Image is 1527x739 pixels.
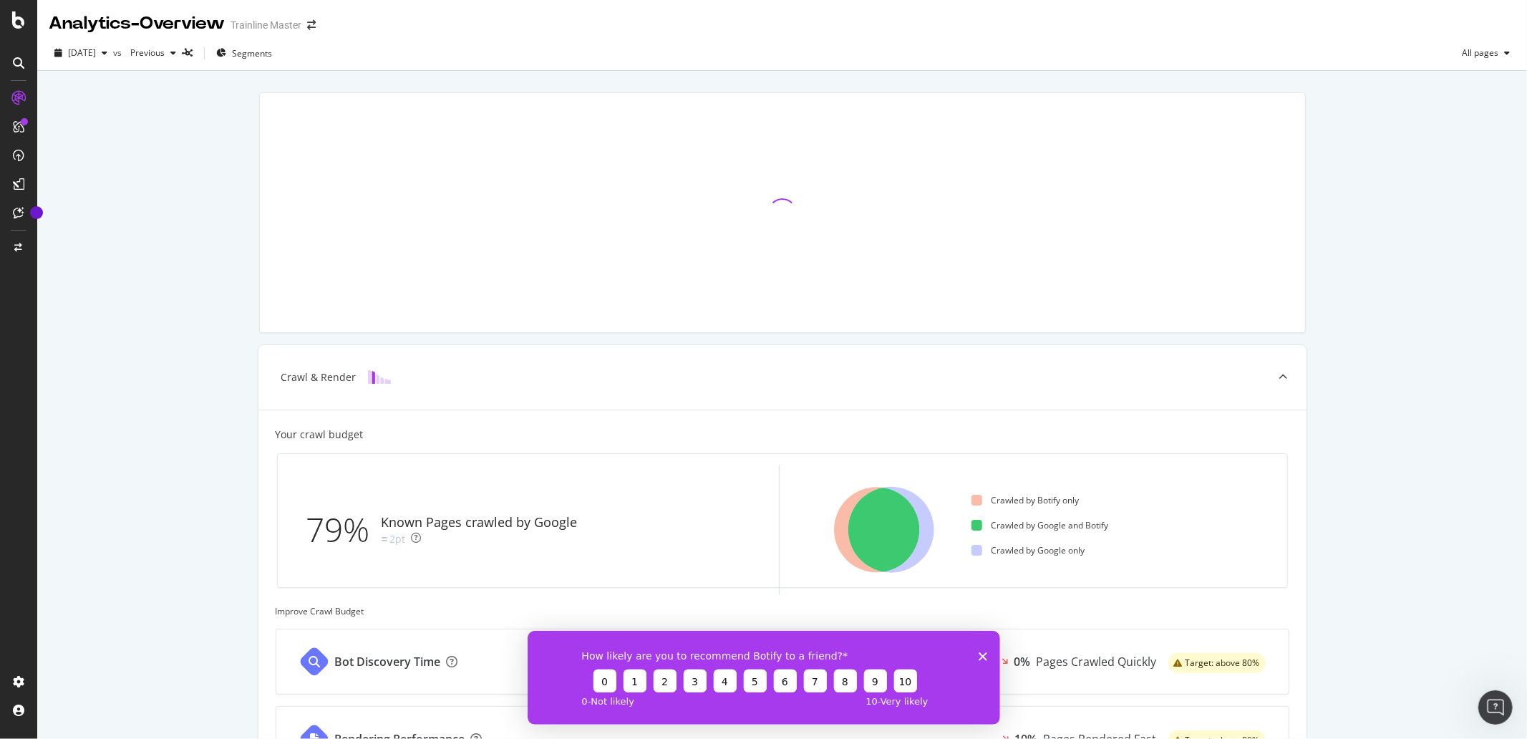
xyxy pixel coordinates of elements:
[1478,690,1513,725] iframe: Intercom live chat
[971,494,1079,506] div: Crawled by Botify only
[306,506,382,554] div: 79%
[276,629,1289,695] a: Bot Discovery Time0%Pages Crawled Quicklywarning label
[49,42,113,64] button: [DATE]
[1037,654,1157,670] div: Pages Crawled Quickly
[276,605,1289,617] div: Improve Crawl Budget
[382,537,387,541] img: Equal
[68,47,96,59] span: 2025 Aug. 24th
[971,519,1108,531] div: Crawled by Google and Botify
[49,11,225,36] div: Analytics - Overview
[125,42,182,64] button: Previous
[1168,653,1266,673] div: warning label
[382,513,578,532] div: Known Pages crawled by Google
[232,47,272,59] span: Segments
[528,631,1000,725] iframe: Survey from Botify
[335,654,441,670] div: Bot Discovery Time
[1014,654,1031,670] div: 0%
[368,370,391,384] img: block-icon
[281,370,357,385] div: Crawl & Render
[390,532,406,546] div: 2pt
[307,20,316,30] div: arrow-right-arrow-left
[210,42,278,64] button: Segments
[1186,659,1260,667] span: Target: above 80%
[231,18,301,32] div: Trainline Master
[125,47,165,59] span: Previous
[1456,42,1516,64] button: All pages
[971,544,1085,556] div: Crawled by Google only
[276,428,364,442] div: Your crawl budget
[1456,47,1498,59] span: All pages
[113,47,125,59] span: vs
[30,206,43,219] div: Tooltip anchor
